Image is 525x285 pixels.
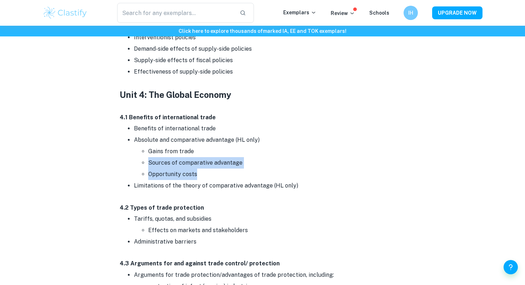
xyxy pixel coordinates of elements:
[404,6,418,20] button: IH
[504,260,518,274] button: Help and Feedback
[369,10,389,16] a: Schools
[432,6,482,19] button: UPGRADE NOW
[407,9,415,17] h6: IH
[148,146,405,157] li: Gains from trade
[148,169,405,180] li: Opportunity costs
[134,123,405,134] li: Benefits of international trade
[117,3,234,23] input: Search for any exemplars...
[134,180,405,191] li: Limitations of the theory of comparative advantage (HL only)
[120,114,216,121] strong: 4.1 Benefits of international trade
[148,225,405,236] li: Effects on markets and stakeholders
[134,66,405,77] li: Effectiveness of supply-side policies
[120,204,204,211] strong: 4.2 Types of trade protection
[120,88,405,101] h3: Unit 4: The Global Economy
[134,55,405,66] li: Supply-side effects of fiscal policies
[134,213,405,236] li: Tariffs, quotas, and subsidies
[42,6,88,20] img: Clastify logo
[134,134,405,180] li: Absolute and comparative advantage (HL only)
[134,43,405,55] li: Demand-side effects of supply-side policies
[283,9,316,16] p: Exemplars
[134,32,405,43] li: Interventionist policies
[120,260,280,267] strong: 4.3 Arguments for and against trade control/ protection
[134,236,405,247] li: Administrative barriers
[1,27,524,35] h6: Click here to explore thousands of marked IA, EE and TOK exemplars !
[148,157,405,169] li: Sources of comparative advantage
[331,9,355,17] p: Review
